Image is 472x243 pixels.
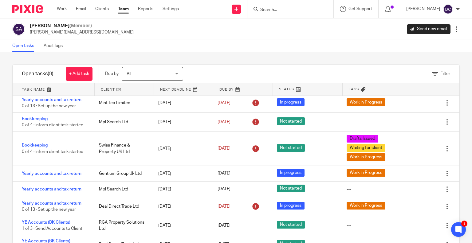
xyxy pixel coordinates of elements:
[277,117,305,125] span: Not started
[152,183,211,195] div: [DATE]
[22,201,81,206] a: Yearly accounts and tax return
[22,187,81,191] a: Yearly accounts and tax return
[163,6,179,12] a: Settings
[22,220,70,225] a: YE Accounts (BK Clients)
[277,202,305,210] span: In progress
[218,171,230,176] span: [DATE]
[48,71,53,76] span: (9)
[347,153,385,161] span: Work In Progress
[76,6,86,12] a: Email
[138,6,153,12] a: Reports
[22,171,81,176] a: Yearly accounts and tax return
[93,183,152,195] div: Mpl Search Ltd
[218,204,230,209] span: [DATE]
[218,146,230,151] span: [DATE]
[277,98,305,106] span: In progress
[152,116,211,128] div: [DATE]
[218,101,230,105] span: [DATE]
[22,123,83,127] span: 0 of 4 · Inform client task started
[279,87,294,92] span: Status
[440,72,450,76] span: Filter
[22,104,76,108] span: 0 of 13 · Set up the new year
[105,71,119,77] p: Due by
[93,167,152,180] div: Gentium Group Uk Ltd
[347,144,385,152] span: Waiting for client
[277,185,305,192] span: Not started
[22,226,82,231] span: 1 of 3 · Send Accounts to Client
[118,6,129,12] a: Team
[347,222,351,229] div: ---
[277,221,305,229] span: Not started
[44,40,67,52] a: Audit logs
[152,97,211,109] div: [DATE]
[95,6,109,12] a: Clients
[260,7,315,13] input: Search
[66,67,92,81] a: + Add task
[406,6,440,12] p: [PERSON_NAME]
[57,6,67,12] a: Work
[407,24,450,34] a: Send new email
[348,7,372,11] span: Get Support
[69,23,92,28] span: (Member)
[93,139,152,158] div: Swiss Finance & Property UK Ltd
[349,87,359,92] span: Tags
[277,144,305,152] span: Not started
[22,117,48,121] a: Bookkeeping
[152,200,211,213] div: [DATE]
[347,186,351,192] div: ---
[93,200,152,213] div: Deal Direct Trade Ltd
[152,167,211,180] div: [DATE]
[347,202,385,210] span: Work In Progress
[93,97,152,109] div: Mint Tea Limited
[218,120,230,124] span: [DATE]
[22,207,76,212] span: 0 of 13 · Set up the new year
[22,98,81,102] a: Yearly accounts and tax return
[127,72,131,76] span: All
[93,216,152,235] div: RGA Property Solutions Ltd
[218,187,230,191] span: [DATE]
[12,40,39,52] a: Open tasks
[277,169,305,177] span: In progress
[30,29,134,35] p: [PERSON_NAME][EMAIL_ADDRESS][DOMAIN_NAME]
[461,221,467,227] div: 1
[347,135,378,143] span: Drafts Issued
[347,98,385,106] span: Work In Progress
[93,116,152,128] div: Mpl Search Ltd
[30,23,134,29] h2: [PERSON_NAME]
[443,4,453,14] img: svg%3E
[218,223,230,228] span: [DATE]
[152,219,211,232] div: [DATE]
[22,150,83,154] span: 0 of 4 · Inform client task started
[12,23,25,36] img: svg%3E
[347,119,351,125] div: ---
[347,169,385,177] span: Work In Progress
[152,143,211,155] div: [DATE]
[22,143,48,147] a: Bookkeeping
[12,5,43,13] img: Pixie
[22,71,53,77] h1: Open tasks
